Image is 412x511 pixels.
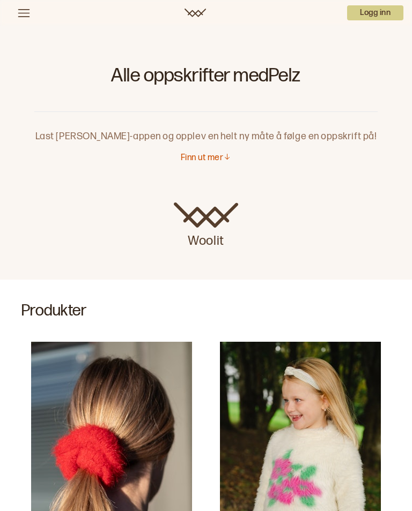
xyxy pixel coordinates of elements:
button: Finn ut mer [181,153,231,164]
button: User dropdown [347,5,403,20]
p: Last [PERSON_NAME]-appen og opplev en helt ny måte å følge en oppskrift på! [34,112,378,144]
p: Finn ut mer [181,153,223,164]
p: Woolit [174,228,238,250]
a: Woolit [174,202,238,250]
a: Woolit [185,9,206,17]
p: Logg inn [347,5,403,20]
img: Woolit [174,202,238,228]
h1: Alle oppskrifter med Pelz [34,64,378,94]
